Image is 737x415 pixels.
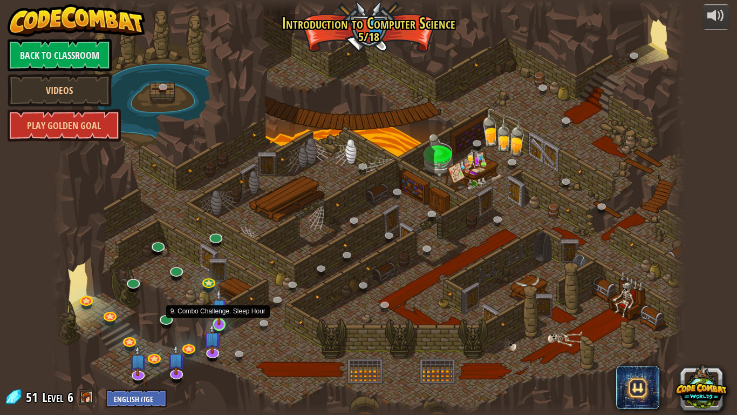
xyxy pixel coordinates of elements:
span: 6 [67,389,73,406]
img: level-banner-unstarted-subscriber.png [211,289,227,325]
img: level-banner-unstarted-subscriber.png [129,345,147,376]
span: 51 [26,389,41,406]
a: Play Golden Goal [8,109,121,142]
img: CodeCombat - Learn how to code by playing a game [8,4,146,37]
a: Videos [8,74,112,106]
span: Level [42,389,64,406]
a: Back to Classroom [8,39,112,71]
img: level-banner-unstarted-subscriber.png [168,345,186,376]
button: Adjust volume [702,4,729,30]
img: level-banner-unstarted-subscriber.png [203,323,221,354]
